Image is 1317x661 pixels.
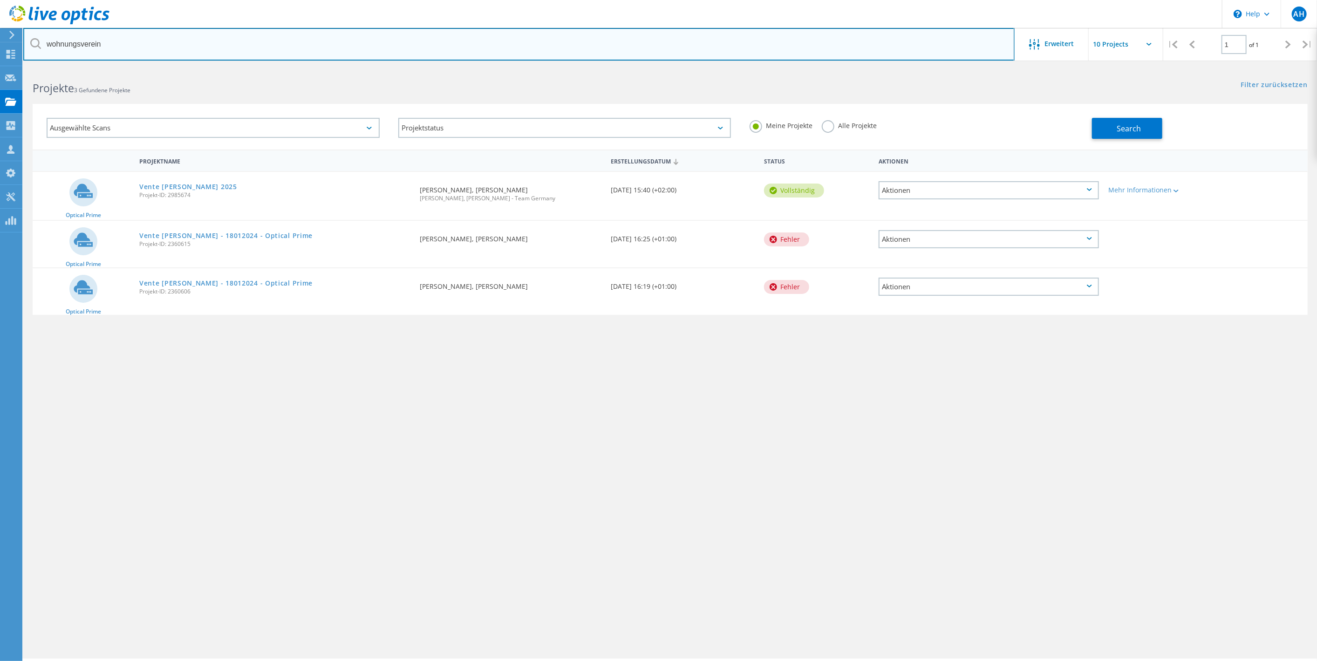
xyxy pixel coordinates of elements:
[139,192,410,198] span: Projekt-ID: 2985674
[66,261,101,267] span: Optical Prime
[759,152,874,169] div: Status
[415,268,607,299] div: [PERSON_NAME], [PERSON_NAME]
[139,232,313,239] a: Vente [PERSON_NAME] - 18012024 - Optical Prime
[879,278,1099,296] div: Aktionen
[1044,41,1074,47] span: Erweitert
[23,28,1015,61] input: Projekte nach Namen, Verantwortlichem, ID, Unternehmen usw. suchen
[1117,123,1141,134] span: Search
[1241,82,1308,89] a: Filter zurücksetzen
[139,280,313,286] a: Vente [PERSON_NAME] - 18012024 - Optical Prime
[1234,10,1242,18] svg: \n
[607,268,759,299] div: [DATE] 16:19 (+01:00)
[74,86,130,94] span: 3 Gefundene Projekte
[66,212,101,218] span: Optical Prime
[879,230,1099,248] div: Aktionen
[139,184,237,190] a: Vente [PERSON_NAME] 2025
[1249,41,1259,49] span: of 1
[1298,28,1317,61] div: |
[764,184,824,198] div: vollständig
[750,120,812,129] label: Meine Projekte
[879,181,1099,199] div: Aktionen
[9,20,109,26] a: Live Optics Dashboard
[764,232,809,246] div: Fehler
[66,309,101,314] span: Optical Prime
[1294,10,1304,18] span: AH
[415,221,607,252] div: [PERSON_NAME], [PERSON_NAME]
[139,241,410,247] span: Projekt-ID: 2360615
[1092,118,1162,139] button: Search
[135,152,415,169] div: Projektname
[874,152,1104,169] div: Aktionen
[822,120,877,129] label: Alle Projekte
[607,221,759,252] div: [DATE] 16:25 (+01:00)
[420,196,602,201] span: [PERSON_NAME], [PERSON_NAME] - Team Germany
[415,172,607,211] div: [PERSON_NAME], [PERSON_NAME]
[1108,187,1201,193] div: Mehr Informationen
[607,172,759,203] div: [DATE] 15:40 (+02:00)
[33,81,74,95] b: Projekte
[1163,28,1182,61] div: |
[607,152,759,170] div: Erstellungsdatum
[47,118,380,138] div: Ausgewählte Scans
[764,280,809,294] div: Fehler
[398,118,731,138] div: Projektstatus
[139,289,410,294] span: Projekt-ID: 2360606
